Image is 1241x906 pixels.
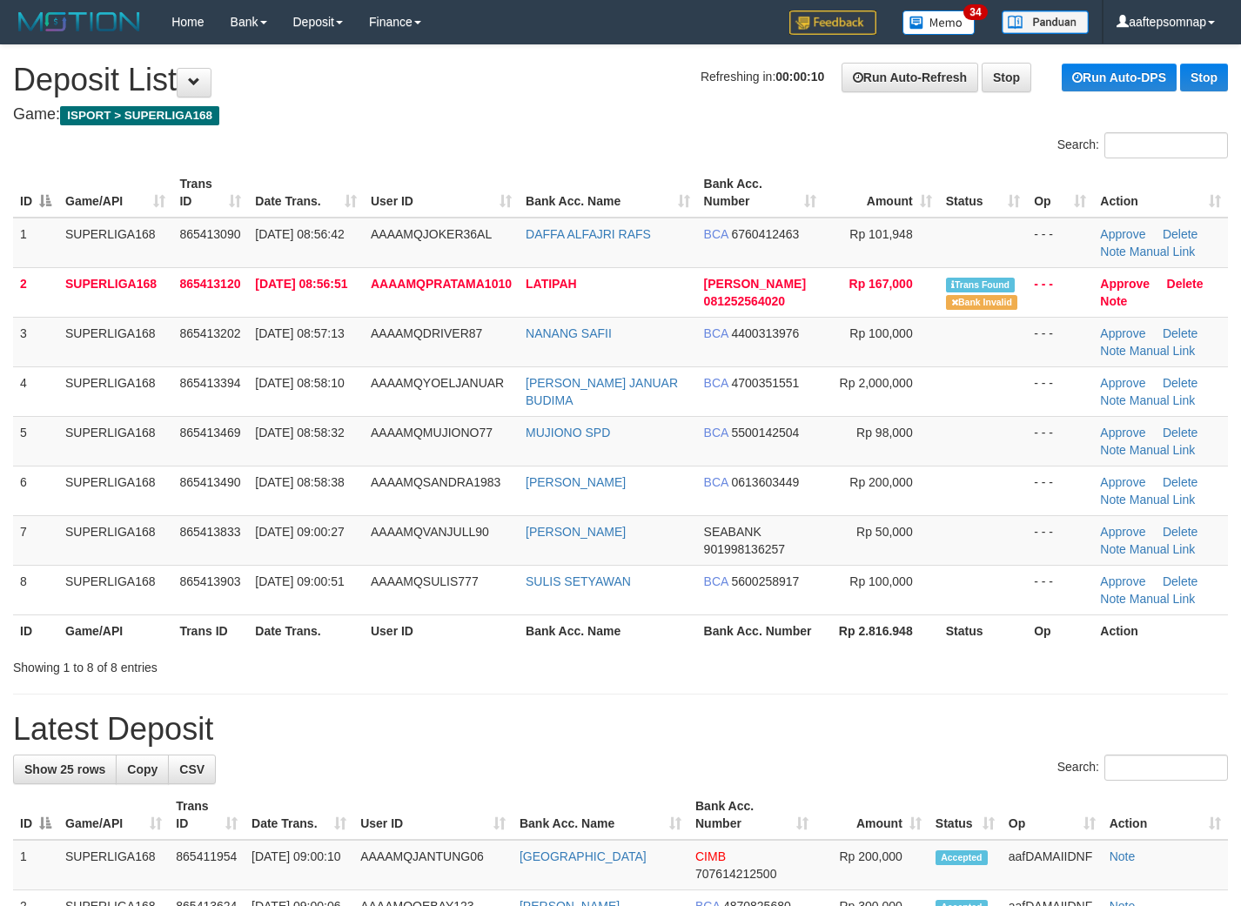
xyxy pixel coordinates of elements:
td: AAAAMQJANTUNG06 [353,840,513,890]
span: [DATE] 09:00:51 [255,574,344,588]
td: - - - [1027,515,1093,565]
th: User ID: activate to sort column ascending [364,168,519,218]
span: Similar transaction found [946,278,1016,292]
span: Copy 4400313976 to clipboard [732,326,800,340]
a: Delete [1163,227,1197,241]
td: 5 [13,416,58,466]
a: Manual Link [1130,344,1196,358]
td: SUPERLIGA168 [58,218,172,268]
td: Rp 200,000 [815,840,929,890]
td: [DATE] 09:00:10 [245,840,353,890]
span: Copy 5600258917 to clipboard [732,574,800,588]
img: Feedback.jpg [789,10,876,35]
a: Manual Link [1130,245,1196,258]
span: Bank is not match [946,295,1017,310]
td: - - - [1027,416,1093,466]
th: Status: activate to sort column ascending [929,790,1002,840]
a: CSV [168,755,216,784]
a: Approve [1100,475,1145,489]
a: Delete [1167,277,1204,291]
th: Game/API [58,614,172,647]
a: Note [1100,393,1126,407]
a: Run Auto-Refresh [842,63,978,92]
th: Trans ID: activate to sort column ascending [172,168,248,218]
span: AAAAMQSULIS777 [371,574,479,588]
span: Rp 98,000 [856,426,913,440]
span: 865413394 [179,376,240,390]
span: 34 [963,4,987,20]
td: SUPERLIGA168 [58,317,172,366]
td: 7 [13,515,58,565]
a: Note [1100,592,1126,606]
td: 1 [13,840,58,890]
td: SUPERLIGA168 [58,466,172,515]
span: AAAAMQYOELJANUAR [371,376,504,390]
td: - - - [1027,466,1093,515]
th: ID: activate to sort column descending [13,790,58,840]
a: [PERSON_NAME] JANUAR BUDIMA [526,376,678,407]
th: Game/API: activate to sort column ascending [58,168,172,218]
th: Bank Acc. Name [519,614,697,647]
span: BCA [704,426,728,440]
a: LATIPAH [526,277,577,291]
th: Bank Acc. Number: activate to sort column ascending [688,790,815,840]
span: AAAAMQDRIVER87 [371,326,482,340]
span: [DATE] 08:58:32 [255,426,344,440]
span: BCA [704,326,728,340]
span: Copy 0613603449 to clipboard [732,475,800,489]
a: Manual Link [1130,592,1196,606]
a: Approve [1100,525,1145,539]
td: 3 [13,317,58,366]
span: Rp 100,000 [849,326,912,340]
span: Rp 100,000 [849,574,912,588]
td: 2 [13,267,58,317]
th: Amount: activate to sort column ascending [815,790,929,840]
input: Search: [1104,132,1228,158]
th: Bank Acc. Name: activate to sort column ascending [513,790,688,840]
td: - - - [1027,218,1093,268]
td: aafDAMAIIDNF [1002,840,1103,890]
img: panduan.png [1002,10,1089,34]
span: AAAAMQMUJIONO77 [371,426,493,440]
span: Copy 6760412463 to clipboard [732,227,800,241]
th: Bank Acc. Name: activate to sort column ascending [519,168,697,218]
a: DAFFA ALFAJRI RAFS [526,227,651,241]
span: BCA [704,475,728,489]
img: MOTION_logo.png [13,9,145,35]
span: Show 25 rows [24,762,105,776]
td: - - - [1027,317,1093,366]
span: [DATE] 09:00:27 [255,525,344,539]
span: BCA [704,574,728,588]
span: AAAAMQPRATAMA1010 [371,277,512,291]
td: SUPERLIGA168 [58,565,172,614]
span: CIMB [695,849,726,863]
th: User ID: activate to sort column ascending [353,790,513,840]
span: Rp 167,000 [849,277,913,291]
td: SUPERLIGA168 [58,366,172,416]
td: 865411954 [169,840,245,890]
img: Button%20Memo.svg [902,10,976,35]
th: Action: activate to sort column ascending [1103,790,1228,840]
td: SUPERLIGA168 [58,515,172,565]
strong: 00:00:10 [775,70,824,84]
th: ID [13,614,58,647]
th: Action: activate to sort column ascending [1093,168,1228,218]
a: Show 25 rows [13,755,117,784]
a: Delete [1163,326,1197,340]
input: Search: [1104,755,1228,781]
td: SUPERLIGA168 [58,416,172,466]
h1: Deposit List [13,63,1228,97]
h1: Latest Deposit [13,712,1228,747]
span: [DATE] 08:57:13 [255,326,344,340]
a: Approve [1100,277,1150,291]
span: [PERSON_NAME] [704,277,806,291]
a: Stop [1180,64,1228,91]
span: Copy 707614212500 to clipboard [695,867,776,881]
a: Note [1100,344,1126,358]
span: [DATE] 08:56:51 [255,277,347,291]
span: 865413120 [179,277,240,291]
td: 8 [13,565,58,614]
span: Rp 50,000 [856,525,913,539]
a: Delete [1163,376,1197,390]
label: Search: [1057,755,1228,781]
